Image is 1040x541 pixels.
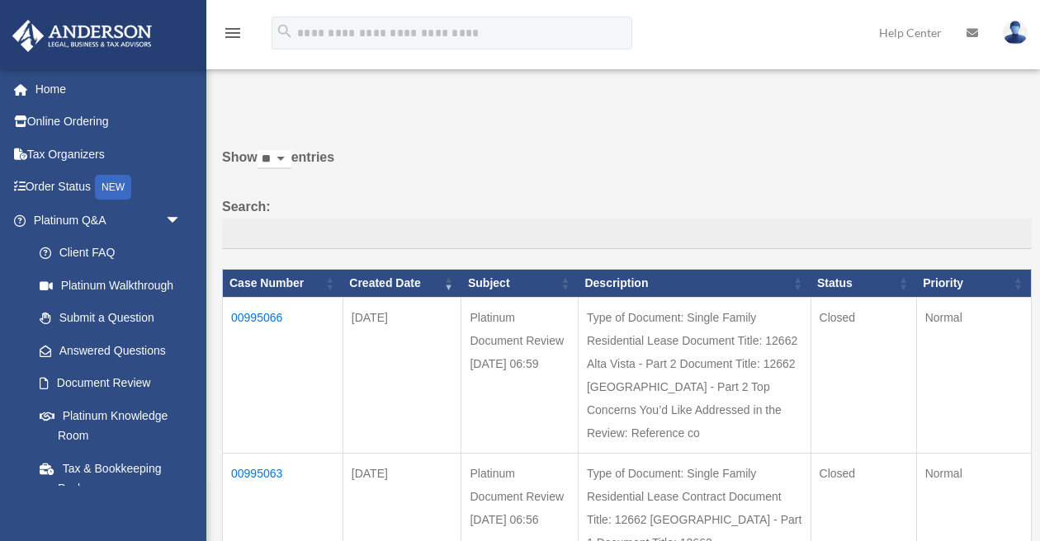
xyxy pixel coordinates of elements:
td: Closed [811,298,916,454]
div: NEW [95,175,131,200]
a: Platinum Knowledge Room [23,399,198,452]
a: Document Review [23,367,198,400]
th: Created Date: activate to sort column ascending [343,270,461,298]
img: User Pic [1003,21,1028,45]
a: Answered Questions [23,334,190,367]
a: Home [12,73,206,106]
td: Type of Document: Single Family Residential Lease Document Title: 12662 Alta Vista - Part 2 Docum... [578,298,811,454]
th: Case Number: activate to sort column ascending [223,270,343,298]
a: Client FAQ [23,237,198,270]
a: Online Ordering [12,106,206,139]
i: search [276,22,294,40]
th: Description: activate to sort column ascending [578,270,811,298]
a: Submit a Question [23,302,198,335]
td: Platinum Document Review [DATE] 06:59 [461,298,578,454]
a: Tax Organizers [12,138,206,171]
th: Subject: activate to sort column ascending [461,270,578,298]
i: menu [223,23,243,43]
td: 00995066 [223,298,343,454]
label: Show entries [222,146,1032,186]
img: Anderson Advisors Platinum Portal [7,20,157,52]
th: Status: activate to sort column ascending [811,270,916,298]
a: menu [223,29,243,43]
td: Normal [916,298,1031,454]
input: Search: [222,219,1032,250]
select: Showentries [258,150,291,169]
a: Platinum Q&Aarrow_drop_down [12,204,198,237]
label: Search: [222,195,1032,250]
td: [DATE] [343,298,461,454]
a: Order StatusNEW [12,171,206,205]
th: Priority: activate to sort column ascending [916,270,1031,298]
a: Tax & Bookkeeping Packages [23,452,198,505]
a: Platinum Walkthrough [23,269,198,302]
span: arrow_drop_down [165,204,198,238]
